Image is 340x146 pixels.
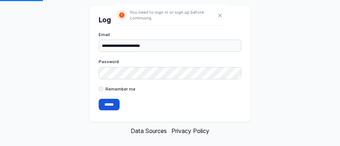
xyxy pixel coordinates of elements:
p: You need to sign in or sign up before continuing. [130,9,215,21]
a: Privacy Policy [171,127,209,134]
label: Remember me [106,86,135,92]
a: Data Sources [131,127,167,134]
button: Close [215,11,225,20]
h2: Log in [99,16,242,25]
label: Email [99,32,242,37]
label: Password [99,59,242,65]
